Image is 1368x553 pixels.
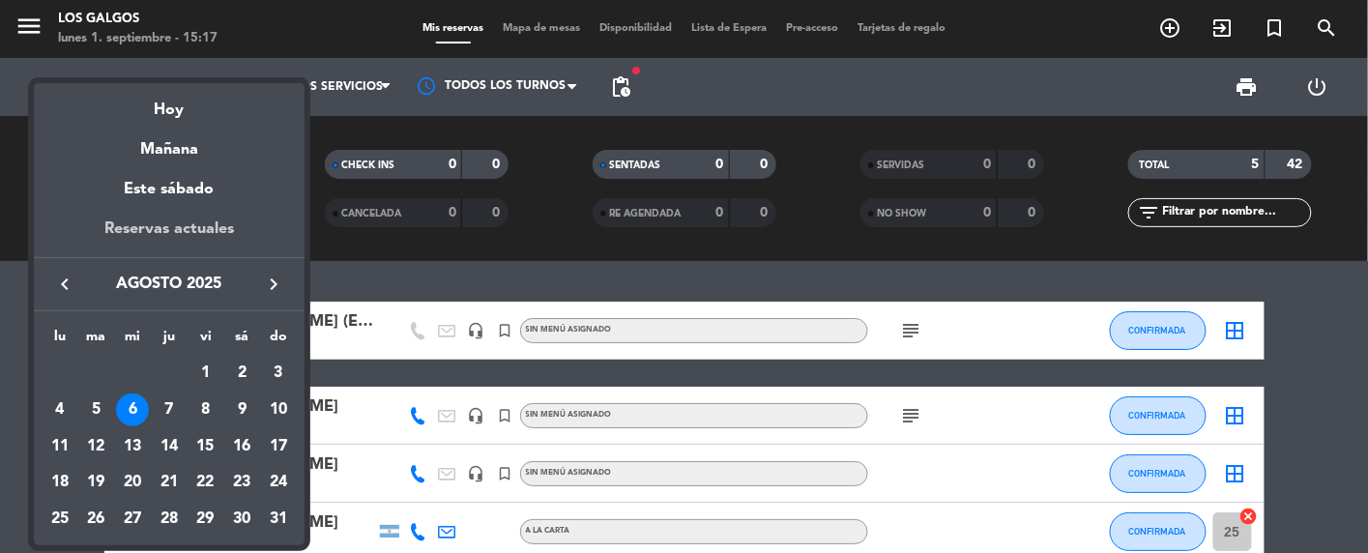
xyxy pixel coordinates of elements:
div: 15 [189,430,222,463]
td: 29 de agosto de 2025 [188,501,224,538]
div: 29 [189,503,222,536]
div: 11 [44,430,76,463]
td: 11 de agosto de 2025 [42,428,78,465]
td: 1 de agosto de 2025 [188,356,224,393]
td: 23 de agosto de 2025 [223,465,260,502]
td: 12 de agosto de 2025 [78,428,115,465]
div: 26 [80,503,113,536]
div: 19 [80,466,113,499]
div: Este sábado [34,162,305,217]
div: 4 [44,393,76,426]
th: viernes [188,326,224,356]
div: 1 [189,357,222,390]
th: lunes [42,326,78,356]
div: 24 [262,466,295,499]
div: 9 [225,393,258,426]
i: keyboard_arrow_left [53,273,76,296]
td: 22 de agosto de 2025 [188,465,224,502]
td: 17 de agosto de 2025 [260,428,297,465]
div: 27 [116,503,149,536]
div: Reservas actuales [34,217,305,256]
td: 24 de agosto de 2025 [260,465,297,502]
button: keyboard_arrow_left [47,272,82,297]
div: 23 [225,466,258,499]
td: 10 de agosto de 2025 [260,392,297,428]
div: 10 [262,393,295,426]
td: 26 de agosto de 2025 [78,501,115,538]
div: 5 [80,393,113,426]
td: 25 de agosto de 2025 [42,501,78,538]
div: Hoy [34,83,305,123]
td: 14 de agosto de 2025 [151,428,188,465]
div: 3 [262,357,295,390]
div: 12 [80,430,113,463]
div: 2 [225,357,258,390]
td: 6 de agosto de 2025 [114,392,151,428]
th: jueves [151,326,188,356]
i: keyboard_arrow_right [262,273,285,296]
div: 20 [116,466,149,499]
td: 16 de agosto de 2025 [223,428,260,465]
div: 8 [189,393,222,426]
td: 9 de agosto de 2025 [223,392,260,428]
td: 13 de agosto de 2025 [114,428,151,465]
td: 7 de agosto de 2025 [151,392,188,428]
td: 19 de agosto de 2025 [78,465,115,502]
td: 5 de agosto de 2025 [78,392,115,428]
div: 16 [225,430,258,463]
td: 3 de agosto de 2025 [260,356,297,393]
td: 27 de agosto de 2025 [114,501,151,538]
span: agosto 2025 [82,272,256,297]
div: 21 [153,466,186,499]
td: 20 de agosto de 2025 [114,465,151,502]
td: 21 de agosto de 2025 [151,465,188,502]
td: 2 de agosto de 2025 [223,356,260,393]
th: sábado [223,326,260,356]
td: 8 de agosto de 2025 [188,392,224,428]
td: 31 de agosto de 2025 [260,501,297,538]
div: 17 [262,430,295,463]
div: 7 [153,393,186,426]
th: martes [78,326,115,356]
div: 13 [116,430,149,463]
div: 18 [44,466,76,499]
td: 15 de agosto de 2025 [188,428,224,465]
div: 25 [44,503,76,536]
div: Mañana [34,123,305,162]
td: AGO. [42,356,188,393]
div: 28 [153,503,186,536]
button: keyboard_arrow_right [256,272,291,297]
div: 6 [116,393,149,426]
th: miércoles [114,326,151,356]
div: 31 [262,503,295,536]
div: 22 [189,466,222,499]
div: 14 [153,430,186,463]
td: 28 de agosto de 2025 [151,501,188,538]
td: 18 de agosto de 2025 [42,465,78,502]
th: domingo [260,326,297,356]
td: 4 de agosto de 2025 [42,392,78,428]
td: 30 de agosto de 2025 [223,501,260,538]
div: 30 [225,503,258,536]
